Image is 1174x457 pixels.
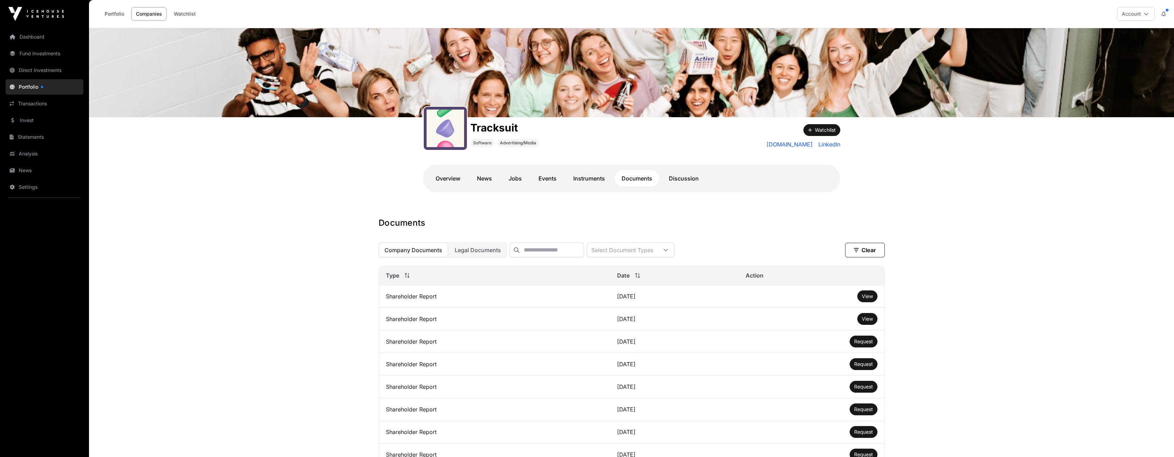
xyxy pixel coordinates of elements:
[6,129,83,145] a: Statements
[803,124,840,136] button: Watchlist
[379,421,610,443] td: Shareholder Report
[862,316,873,322] span: View
[850,381,877,393] button: Request
[854,406,873,413] a: Request
[6,29,83,45] a: Dashboard
[379,285,610,308] td: Shareholder Report
[384,247,442,254] span: Company Documents
[850,336,877,347] button: Request
[6,96,83,111] a: Transactions
[6,113,83,128] a: Invest
[379,242,448,257] button: Company Documents
[767,140,813,149] a: [DOMAIN_NAME]
[449,242,507,257] button: Legal Documents
[854,406,873,412] span: Request
[854,361,873,367] span: Request
[379,217,885,228] h1: Documents
[379,353,610,376] td: Shareholder Report
[566,170,612,187] a: Instruments
[6,179,83,195] a: Settings
[862,315,873,322] a: View
[610,398,739,421] td: [DATE]
[615,170,659,187] a: Documents
[6,79,83,95] a: Portfolio
[854,338,873,345] a: Request
[850,426,877,438] button: Request
[610,308,739,330] td: [DATE]
[379,376,610,398] td: Shareholder Report
[854,428,873,435] a: Request
[862,293,873,300] a: View
[587,243,657,257] div: Select Document Types
[6,46,83,61] a: Fund Investments
[850,403,877,415] button: Request
[857,290,877,302] button: View
[429,170,467,187] a: Overview
[386,271,399,280] span: Type
[857,313,877,325] button: View
[854,429,873,435] span: Request
[502,170,529,187] a: Jobs
[610,353,739,376] td: [DATE]
[854,361,873,368] a: Request
[816,140,840,149] a: LinkedIn
[746,271,763,280] span: Action
[862,293,873,299] span: View
[6,163,83,178] a: News
[854,338,873,344] span: Request
[470,121,539,134] h1: Tracksuit
[1117,7,1155,21] button: Account
[854,384,873,390] span: Request
[379,398,610,421] td: Shareholder Report
[427,110,464,147] img: gotracksuit_logo.jpeg
[6,146,83,161] a: Analysis
[500,140,536,146] span: Advertising/Media
[379,308,610,330] td: Shareholder Report
[100,7,129,21] a: Portfolio
[131,7,167,21] a: Companies
[1139,424,1174,457] iframe: Chat Widget
[532,170,564,187] a: Events
[169,7,200,21] a: Watchlist
[854,383,873,390] a: Request
[6,63,83,78] a: Direct Investments
[610,421,739,443] td: [DATE]
[429,170,835,187] nav: Tabs
[379,330,610,353] td: Shareholder Report
[455,247,501,254] span: Legal Documents
[850,358,877,370] button: Request
[473,140,492,146] span: Software
[610,376,739,398] td: [DATE]
[610,285,739,308] td: [DATE]
[662,170,706,187] a: Discussion
[470,170,499,187] a: News
[610,330,739,353] td: [DATE]
[845,243,885,257] button: Clear
[8,7,64,21] img: Icehouse Ventures Logo
[89,28,1174,117] img: Tracksuit
[617,271,630,280] span: Date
